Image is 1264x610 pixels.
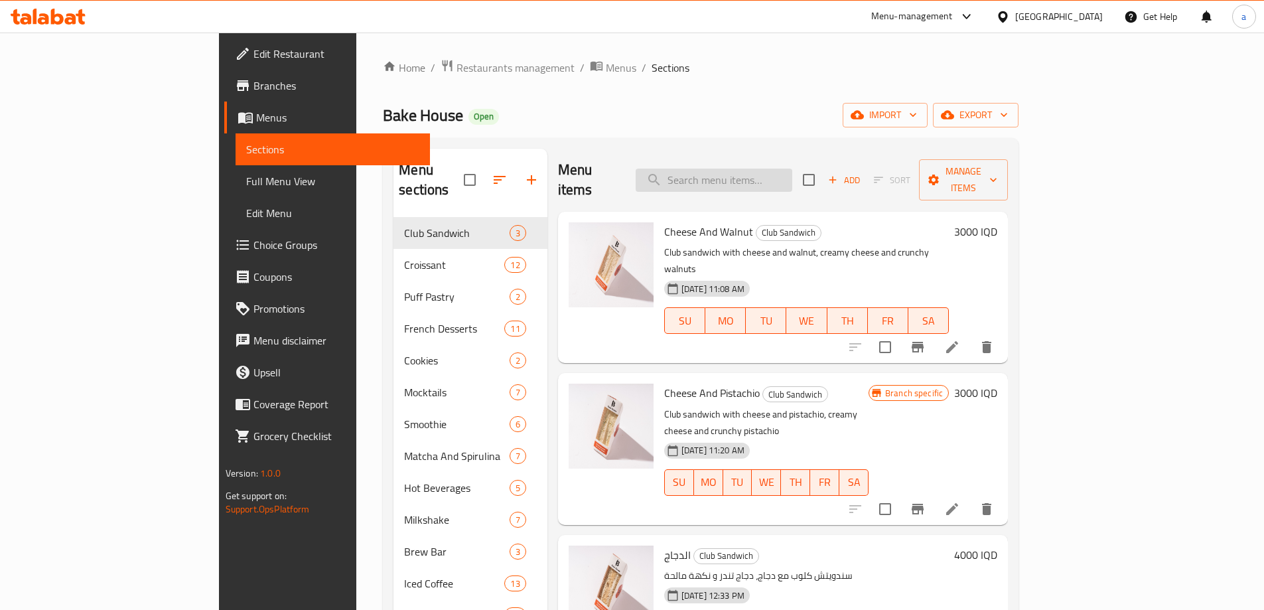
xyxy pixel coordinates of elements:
[441,59,575,76] a: Restaurants management
[224,38,430,70] a: Edit Restaurant
[880,387,948,400] span: Branch specific
[510,450,526,463] span: 7
[795,166,823,194] span: Select section
[510,352,526,368] div: items
[253,46,419,62] span: Edit Restaurant
[510,546,526,558] span: 3
[253,78,419,94] span: Branches
[393,217,547,249] div: Club Sandwich3
[404,480,509,496] span: Hot Beverages
[431,60,435,76] li: /
[224,356,430,388] a: Upsell
[823,170,865,191] span: Add item
[569,222,654,307] img: Cheese And Walnut
[756,225,821,241] div: Club Sandwich
[729,473,747,492] span: TU
[253,364,419,380] span: Upsell
[944,107,1008,123] span: export
[236,165,430,197] a: Full Menu View
[404,575,504,591] div: Iced Coffee
[393,536,547,568] div: Brew Bar3
[694,469,723,496] button: MO
[826,173,862,188] span: Add
[383,59,1018,76] nav: breadcrumb
[224,70,430,102] a: Branches
[404,321,504,337] span: French Desserts
[746,307,786,334] button: TU
[404,352,509,368] span: Cookies
[664,406,869,439] p: Club sandwich with cheese and pistachio, creamy cheese and crunchy pistachio
[699,473,718,492] span: MO
[404,512,509,528] span: Milkshake
[393,568,547,599] div: Iced Coffee13
[873,311,903,331] span: FR
[664,383,760,403] span: Cheese And Pistachio
[256,110,419,125] span: Menus
[664,244,949,277] p: Club sandwich with cheese and walnut, creamy cheese and crunchy walnuts
[902,493,934,525] button: Branch-specific-item
[226,465,258,482] span: Version:
[1015,9,1103,24] div: [GEOGRAPHIC_DATA]
[810,469,839,496] button: FR
[505,577,525,590] span: 13
[510,544,526,560] div: items
[236,197,430,229] a: Edit Menu
[399,160,463,200] h2: Menu sections
[510,416,526,432] div: items
[606,60,636,76] span: Menus
[865,170,919,191] span: Select section first
[792,311,821,331] span: WE
[902,331,934,363] button: Branch-specific-item
[954,546,997,564] h6: 4000 IQD
[393,472,547,504] div: Hot Beverages5
[510,512,526,528] div: items
[510,418,526,431] span: 6
[516,164,547,196] button: Add section
[971,331,1003,363] button: delete
[404,257,504,273] span: Croissant
[393,408,547,440] div: Smoothie6
[786,473,805,492] span: TH
[224,293,430,325] a: Promotions
[393,504,547,536] div: Milkshake7
[823,170,865,191] button: Add
[971,493,1003,525] button: delete
[1241,9,1246,24] span: a
[757,473,776,492] span: WE
[676,444,750,457] span: [DATE] 11:20 AM
[224,229,430,261] a: Choice Groups
[694,548,758,564] span: Club Sandwich
[456,60,575,76] span: Restaurants management
[853,107,917,123] span: import
[676,589,750,602] span: [DATE] 12:33 PM
[226,487,287,504] span: Get support on:
[871,495,899,523] span: Select to update
[226,500,310,518] a: Support.OpsPlatform
[930,163,997,196] span: Manage items
[676,283,750,295] span: [DATE] 11:08 AM
[510,448,526,464] div: items
[404,448,509,464] span: Matcha And Spirulina
[833,311,863,331] span: TH
[224,261,430,293] a: Coupons
[468,111,499,122] span: Open
[393,249,547,281] div: Croissant12
[705,307,746,334] button: MO
[404,289,509,305] span: Puff Pastry
[762,386,828,402] div: Club Sandwich
[404,416,509,432] span: Smoothie
[871,9,953,25] div: Menu-management
[664,568,949,584] p: سندويتش كلوب مع دجاج، دجاج تندر و نكهة مالحة
[642,60,646,76] li: /
[253,237,419,253] span: Choice Groups
[845,473,863,492] span: SA
[652,60,689,76] span: Sections
[786,307,827,334] button: WE
[505,259,525,271] span: 12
